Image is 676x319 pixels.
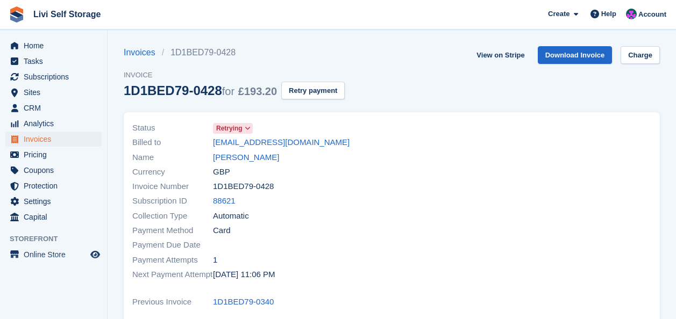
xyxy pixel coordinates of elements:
span: Subscription ID [132,195,213,207]
span: Payment Method [132,224,213,237]
span: Billed to [132,136,213,149]
a: Download Invoice [538,46,613,64]
span: 1D1BED79-0428 [213,180,274,193]
span: Help [601,9,616,19]
a: Invoices [124,46,162,59]
span: Home [24,38,88,53]
span: £193.20 [238,85,277,97]
time: 2025-10-01 22:06:30 UTC [213,269,275,281]
span: Sites [24,85,88,100]
span: Payment Due Date [132,239,213,251]
a: menu [5,54,102,69]
span: Storefront [10,234,107,244]
a: Livi Self Storage [29,5,105,23]
button: Retry payment [281,82,345,99]
span: Invoice Number [132,180,213,193]
a: menu [5,100,102,115]
a: menu [5,38,102,53]
span: Currency [132,166,213,178]
span: Automatic [213,210,249,222]
img: Graham Cameron [626,9,637,19]
span: Settings [24,194,88,209]
a: menu [5,194,102,209]
a: menu [5,163,102,178]
a: 88621 [213,195,236,207]
a: Preview store [89,248,102,261]
span: Invoices [24,132,88,147]
a: menu [5,147,102,162]
span: Protection [24,178,88,193]
span: Status [132,122,213,134]
span: Coupons [24,163,88,178]
span: 1 [213,254,217,266]
a: menu [5,116,102,131]
nav: breadcrumbs [124,46,345,59]
span: Subscriptions [24,69,88,84]
a: menu [5,209,102,224]
a: menu [5,85,102,100]
span: Account [638,9,666,20]
div: 1D1BED79-0428 [124,83,277,98]
span: Name [132,151,213,164]
a: 1D1BED79-0340 [213,296,274,308]
span: Tasks [24,54,88,69]
span: Invoice [124,70,345,81]
span: Analytics [24,116,88,131]
span: for [222,85,234,97]
span: Create [548,9,570,19]
span: Card [213,224,231,237]
span: Online Store [24,247,88,262]
span: Retrying [216,124,243,133]
a: menu [5,178,102,193]
img: stora-icon-8386f47178a22dfd0bd8f6a31ec36ba5ce8667c1dd55bd0f319d3a0aa187defe.svg [9,6,25,23]
span: GBP [213,166,230,178]
a: [EMAIL_ADDRESS][DOMAIN_NAME] [213,136,350,149]
span: Pricing [24,147,88,162]
span: Previous Invoice [132,296,213,308]
span: Payment Attempts [132,254,213,266]
a: menu [5,132,102,147]
a: menu [5,69,102,84]
a: View on Stripe [472,46,529,64]
span: Collection Type [132,210,213,222]
a: menu [5,247,102,262]
span: Capital [24,209,88,224]
a: Charge [621,46,660,64]
span: CRM [24,100,88,115]
a: [PERSON_NAME] [213,151,279,164]
a: Retrying [213,122,253,134]
span: Next Payment Attempt [132,269,213,281]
